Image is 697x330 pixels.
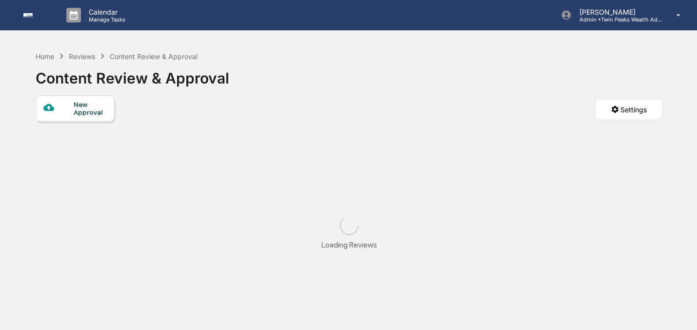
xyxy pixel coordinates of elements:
[81,8,130,16] p: Calendar
[69,52,95,61] div: Reviews
[595,99,663,120] button: Settings
[36,52,54,61] div: Home
[81,16,130,23] p: Manage Tasks
[23,13,47,17] img: logo
[74,101,106,116] div: New Approval
[321,240,377,249] div: Loading Reviews
[572,8,662,16] p: [PERSON_NAME]
[572,16,662,23] p: Admin • Twin Peaks Wealth Advisors
[110,52,198,61] div: Content Review & Approval
[36,62,229,87] div: Content Review & Approval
